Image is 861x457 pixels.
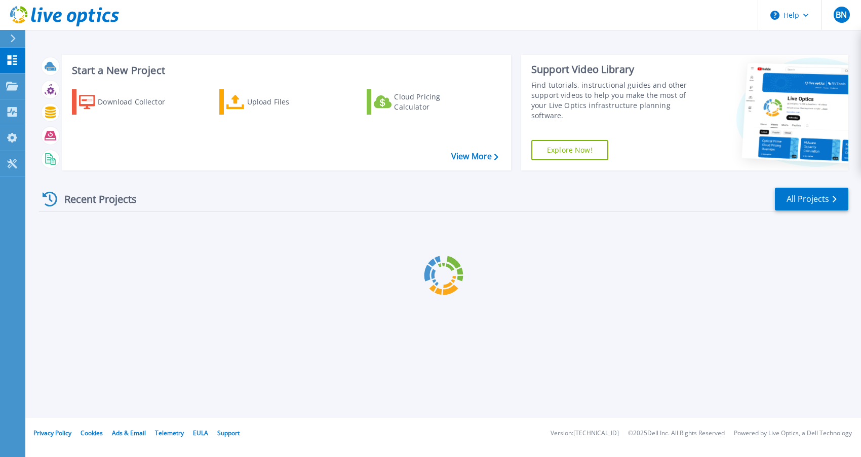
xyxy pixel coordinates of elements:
div: Upload Files [247,92,328,112]
span: BN [836,11,847,19]
div: Recent Projects [39,187,150,212]
div: Find tutorials, instructional guides and other support videos to help you make the most of your L... [531,80,697,121]
a: All Projects [775,188,848,210]
a: Download Collector [72,89,185,115]
a: Explore Now! [531,140,608,160]
div: Download Collector [98,92,179,112]
a: Privacy Policy [33,429,71,437]
li: © 2025 Dell Inc. All Rights Reserved [628,430,725,437]
a: Upload Files [219,89,332,115]
li: Version: [TECHNICAL_ID] [551,430,619,437]
a: View More [451,152,498,161]
a: Support [217,429,240,437]
h3: Start a New Project [72,65,498,76]
li: Powered by Live Optics, a Dell Technology [734,430,852,437]
div: Support Video Library [531,63,697,76]
a: Telemetry [155,429,184,437]
a: EULA [193,429,208,437]
a: Cookies [81,429,103,437]
a: Ads & Email [112,429,146,437]
div: Cloud Pricing Calculator [394,92,475,112]
a: Cloud Pricing Calculator [367,89,480,115]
